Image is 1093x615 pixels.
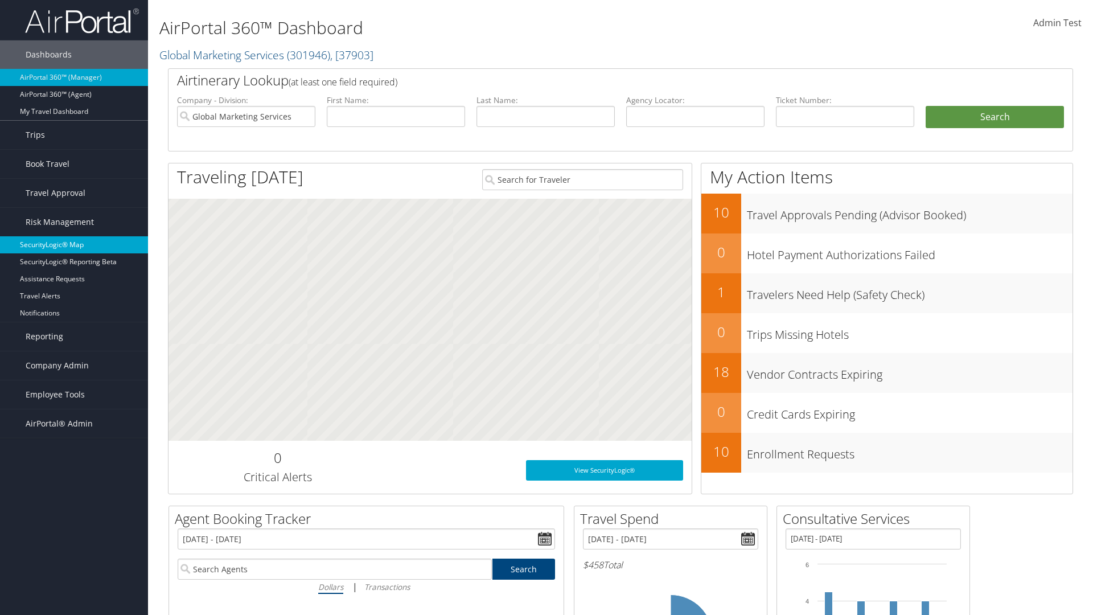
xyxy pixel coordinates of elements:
a: Global Marketing Services [159,47,373,63]
span: ( 301946 ) [287,47,330,63]
a: 1Travelers Need Help (Safety Check) [701,273,1073,313]
a: 10Travel Approvals Pending (Advisor Booked) [701,194,1073,233]
h1: Traveling [DATE] [177,165,303,189]
span: (at least one field required) [289,76,397,88]
label: Agency Locator: [626,95,765,106]
h2: 18 [701,362,741,382]
h3: Travelers Need Help (Safety Check) [747,281,1073,303]
h2: 10 [701,442,741,461]
a: 18Vendor Contracts Expiring [701,353,1073,393]
h2: 0 [701,243,741,262]
span: Company Admin [26,351,89,380]
label: Last Name: [476,95,615,106]
h2: Airtinerary Lookup [177,71,989,90]
h1: My Action Items [701,165,1073,189]
input: Search for Traveler [482,169,683,190]
a: 0Trips Missing Hotels [701,313,1073,353]
h6: Total [583,559,758,571]
span: Trips [26,121,45,149]
span: Travel Approval [26,179,85,207]
span: , [ 37903 ] [330,47,373,63]
h3: Vendor Contracts Expiring [747,361,1073,383]
h1: AirPortal 360™ Dashboard [159,16,774,40]
h2: 0 [701,322,741,342]
label: First Name: [327,95,465,106]
h2: 1 [701,282,741,302]
h3: Enrollment Requests [747,441,1073,462]
input: Search Agents [178,559,492,580]
h2: Agent Booking Tracker [175,509,564,528]
a: 0Hotel Payment Authorizations Failed [701,233,1073,273]
span: $458 [583,559,603,571]
a: Admin Test [1033,6,1082,41]
h3: Hotel Payment Authorizations Failed [747,241,1073,263]
i: Transactions [364,581,410,592]
h3: Credit Cards Expiring [747,401,1073,423]
a: Search [492,559,556,580]
label: Company - Division: [177,95,315,106]
h3: Trips Missing Hotels [747,321,1073,343]
h3: Critical Alerts [177,469,378,485]
h2: Consultative Services [783,509,969,528]
a: 10Enrollment Requests [701,433,1073,473]
h2: Travel Spend [580,509,767,528]
span: AirPortal® Admin [26,409,93,438]
img: airportal-logo.png [25,7,139,34]
label: Ticket Number: [776,95,914,106]
span: Dashboards [26,40,72,69]
tspan: 6 [806,561,809,568]
div: | [178,580,555,594]
span: Employee Tools [26,380,85,409]
span: Reporting [26,322,63,351]
h2: 0 [177,448,378,468]
a: View SecurityLogic® [526,460,683,481]
span: Risk Management [26,208,94,236]
span: Book Travel [26,150,69,178]
h3: Travel Approvals Pending (Advisor Booked) [747,202,1073,223]
button: Search [926,106,1064,129]
i: Dollars [318,581,343,592]
h2: 10 [701,203,741,222]
span: Admin Test [1033,17,1082,29]
tspan: 4 [806,598,809,605]
a: 0Credit Cards Expiring [701,393,1073,433]
h2: 0 [701,402,741,421]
